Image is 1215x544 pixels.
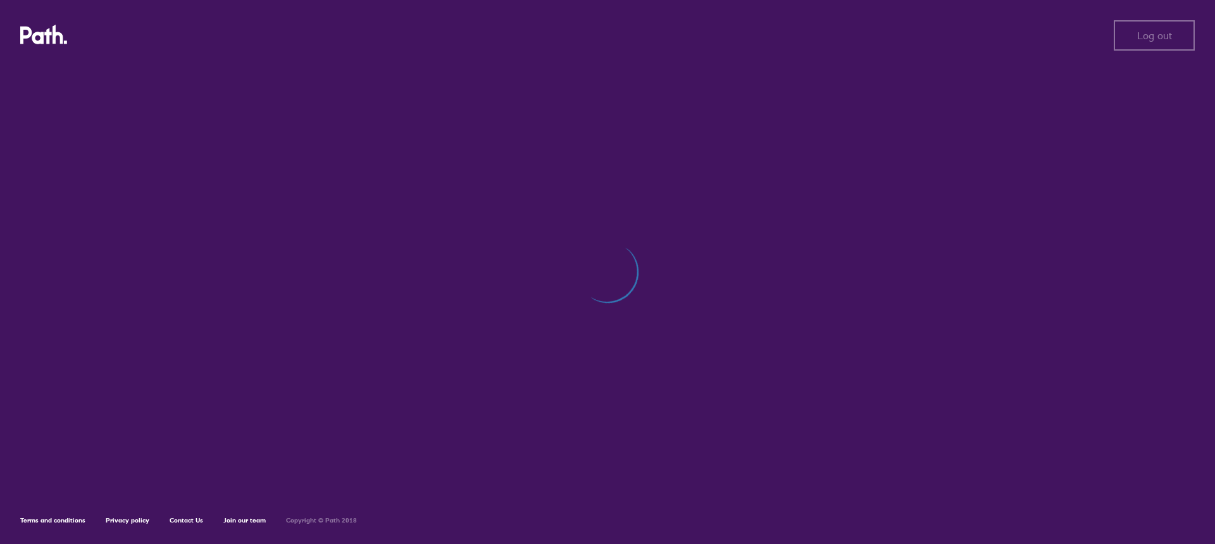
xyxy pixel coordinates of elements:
[170,516,203,524] a: Contact Us
[20,516,85,524] a: Terms and conditions
[106,516,149,524] a: Privacy policy
[286,517,357,524] h6: Copyright © Path 2018
[223,516,266,524] a: Join our team
[1114,20,1195,51] button: Log out
[1137,30,1172,41] span: Log out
